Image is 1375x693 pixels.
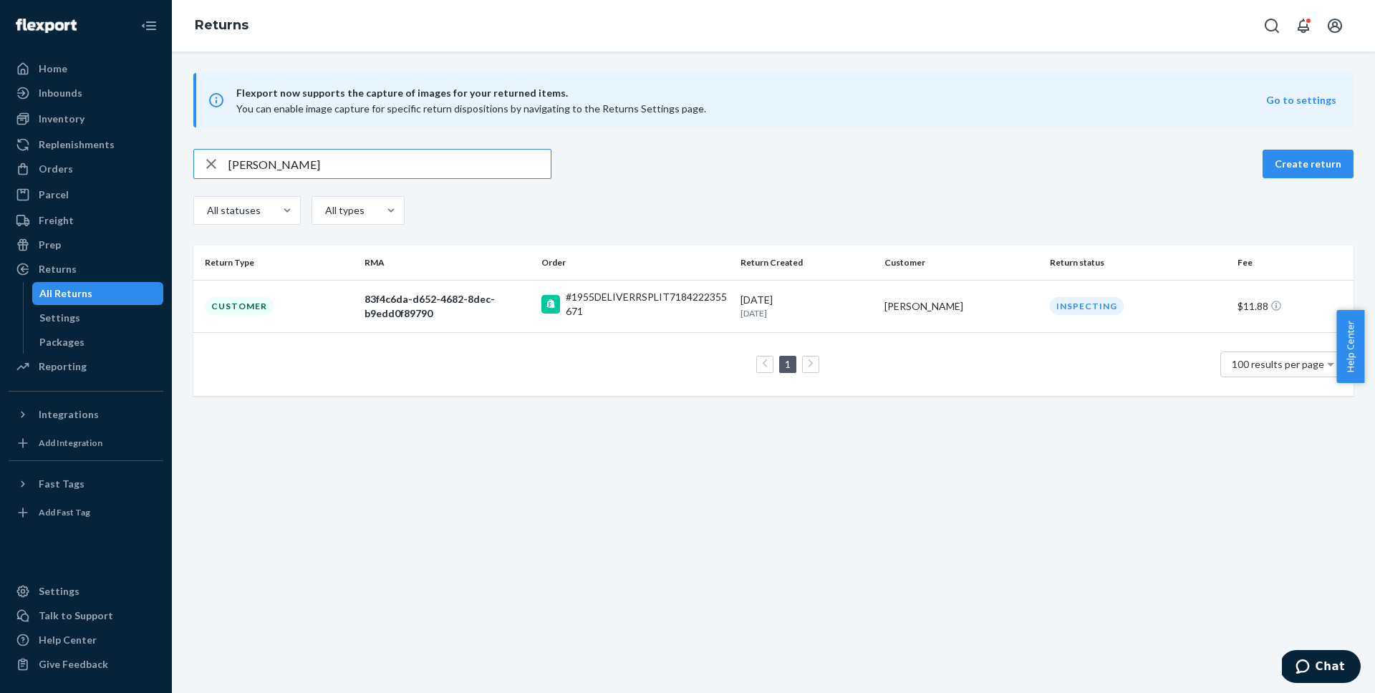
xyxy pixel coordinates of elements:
a: Orders [9,157,163,180]
button: Open Search Box [1258,11,1286,40]
iframe: Opens a widget where you can chat to one of our agents [1282,650,1361,686]
a: Add Fast Tag [9,501,163,524]
span: 100 results per page [1232,358,1324,370]
div: Fast Tags [39,477,85,491]
p: [DATE] [740,307,873,319]
div: Freight [39,213,74,228]
span: Flexport now supports the capture of images for your returned items. [236,84,1266,102]
div: Parcel [39,188,69,202]
th: RMA [359,246,536,280]
div: Inventory [39,112,85,126]
div: Help Center [39,633,97,647]
a: Returns [195,17,249,33]
a: Settings [9,580,163,603]
a: Home [9,57,163,80]
a: Replenishments [9,133,163,156]
th: Customer [879,246,1044,280]
div: Settings [39,584,79,598]
div: Give Feedback [39,657,108,672]
button: Close Navigation [135,11,163,40]
th: Return Created [735,246,879,280]
input: Search returns by rma, id, tracking number [228,150,551,178]
div: Home [39,62,67,76]
button: Fast Tags [9,472,163,495]
div: Returns [39,262,77,276]
div: All statuses [207,203,259,218]
a: Parcel [9,183,163,206]
span: You can enable image capture for specific return dispositions by navigating to the Returns Settin... [236,102,706,115]
th: Fee [1232,246,1354,280]
a: All Returns [32,282,164,305]
div: Customer [205,297,274,315]
button: Help Center [1336,310,1364,383]
button: Open account menu [1321,11,1349,40]
a: Page 1 is your current page [782,358,793,370]
div: Orders [39,162,73,176]
div: Packages [39,335,85,349]
div: Settings [39,311,80,325]
a: Returns [9,258,163,281]
img: Flexport logo [16,19,77,33]
ol: breadcrumbs [183,5,260,47]
a: Inbounds [9,82,163,105]
button: Open notifications [1289,11,1318,40]
button: Talk to Support [9,604,163,627]
a: Packages [32,331,164,354]
button: Give Feedback [9,653,163,676]
a: Add Integration [9,432,163,455]
a: Settings [32,306,164,329]
th: Return Type [193,246,359,280]
div: Reporting [39,359,87,374]
div: 83f4c6da-d652-4682-8dec-b9edd0f89790 [365,292,530,321]
div: Talk to Support [39,609,113,623]
a: Reporting [9,355,163,378]
a: Help Center [9,629,163,651]
div: #1955DELIVERRSPLIT7184222355671 [566,290,729,319]
a: Inventory [9,107,163,130]
td: $11.88 [1232,280,1354,332]
div: Add Fast Tag [39,506,90,518]
div: Replenishments [39,137,115,152]
a: Prep [9,233,163,256]
th: Order [536,246,735,280]
div: Add Integration [39,437,102,449]
button: Integrations [9,403,163,426]
div: All Returns [39,286,92,301]
div: Prep [39,238,61,252]
button: Create return [1263,150,1354,178]
div: Inspecting [1050,297,1124,315]
button: Go to settings [1266,93,1336,107]
div: [DATE] [740,293,873,319]
div: Integrations [39,407,99,422]
div: All types [325,203,362,218]
th: Return status [1044,246,1232,280]
div: Inbounds [39,86,82,100]
div: [PERSON_NAME] [884,299,1038,314]
a: Freight [9,209,163,232]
